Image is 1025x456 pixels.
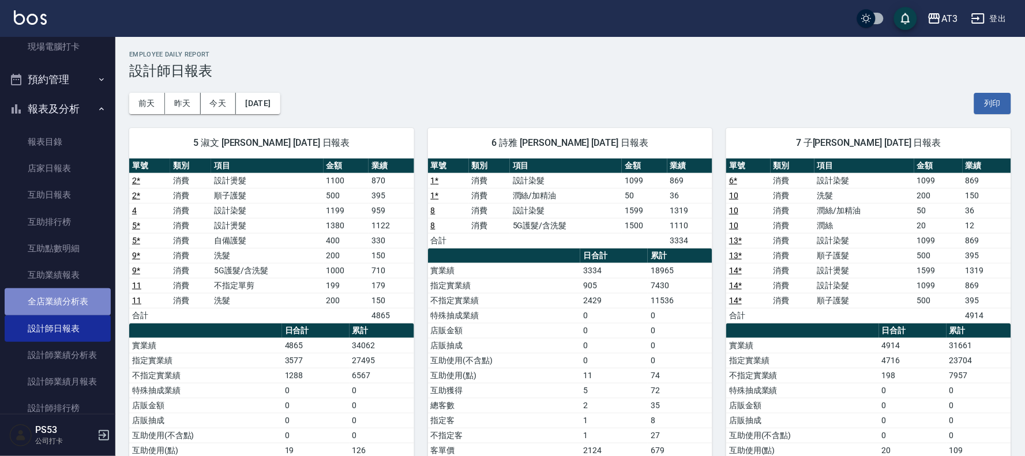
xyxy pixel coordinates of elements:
[947,323,1011,338] th: 累計
[771,293,814,308] td: 消費
[726,308,770,323] td: 合計
[428,263,581,278] td: 實業績
[428,413,581,428] td: 指定客
[129,51,1011,58] h2: Employee Daily Report
[431,206,435,215] a: 8
[350,353,414,368] td: 27495
[428,323,581,338] td: 店販金額
[324,188,369,203] td: 500
[129,63,1011,79] h3: 設計師日報表
[580,323,648,338] td: 0
[510,159,622,174] th: 項目
[648,368,712,383] td: 74
[170,278,211,293] td: 消費
[914,263,963,278] td: 1599
[132,281,141,290] a: 11
[510,173,622,188] td: 設計染髮
[236,93,280,114] button: [DATE]
[211,293,323,308] td: 洗髮
[282,368,350,383] td: 1288
[914,233,963,248] td: 1099
[963,308,1011,323] td: 4914
[580,428,648,443] td: 1
[350,338,414,353] td: 34062
[967,8,1011,29] button: 登出
[771,218,814,233] td: 消費
[580,383,648,398] td: 5
[580,338,648,353] td: 0
[580,278,648,293] td: 905
[914,203,963,218] td: 50
[726,368,879,383] td: 不指定實業績
[914,278,963,293] td: 1099
[963,203,1011,218] td: 36
[428,159,469,174] th: 單號
[143,137,400,149] span: 5 淑文 [PERSON_NAME] [DATE] 日報表
[771,203,814,218] td: 消費
[170,233,211,248] td: 消費
[963,293,1011,308] td: 395
[428,233,469,248] td: 合計
[963,278,1011,293] td: 869
[914,293,963,308] td: 500
[170,263,211,278] td: 消費
[428,353,581,368] td: 互助使用(不含點)
[879,398,947,413] td: 0
[5,129,111,155] a: 報表目錄
[5,342,111,368] a: 設計師業績分析表
[726,413,879,428] td: 店販抽成
[814,233,914,248] td: 設計染髮
[129,338,282,353] td: 實業績
[170,159,211,174] th: 類別
[914,248,963,263] td: 500
[469,218,510,233] td: 消費
[771,263,814,278] td: 消費
[963,159,1011,174] th: 業績
[170,203,211,218] td: 消費
[129,368,282,383] td: 不指定實業績
[947,338,1011,353] td: 31661
[580,413,648,428] td: 1
[211,203,323,218] td: 設計染髮
[947,368,1011,383] td: 7957
[428,398,581,413] td: 總客數
[170,218,211,233] td: 消費
[211,263,323,278] td: 5G護髮/含洗髮
[648,263,712,278] td: 18965
[947,353,1011,368] td: 23704
[324,218,369,233] td: 1380
[771,173,814,188] td: 消費
[648,278,712,293] td: 7430
[622,159,667,174] th: 金額
[740,137,997,149] span: 7 子[PERSON_NAME] [DATE] 日報表
[324,263,369,278] td: 1000
[324,203,369,218] td: 1199
[726,159,770,174] th: 單號
[814,293,914,308] td: 順子護髮
[771,159,814,174] th: 類別
[923,7,962,31] button: AT3
[914,218,963,233] td: 20
[648,338,712,353] td: 0
[369,218,414,233] td: 1122
[947,383,1011,398] td: 0
[132,206,137,215] a: 4
[667,173,713,188] td: 869
[129,428,282,443] td: 互助使用(不含點)
[726,428,879,443] td: 互助使用(不含點)
[211,188,323,203] td: 順子護髮
[369,248,414,263] td: 150
[963,233,1011,248] td: 869
[469,159,510,174] th: 類別
[729,191,738,200] a: 10
[428,293,581,308] td: 不指定實業績
[814,203,914,218] td: 潤絲/加精油
[729,206,738,215] a: 10
[963,263,1011,278] td: 1319
[129,93,165,114] button: 前天
[5,94,111,124] button: 報表及分析
[129,308,170,323] td: 合計
[963,173,1011,188] td: 869
[622,203,667,218] td: 1599
[963,248,1011,263] td: 395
